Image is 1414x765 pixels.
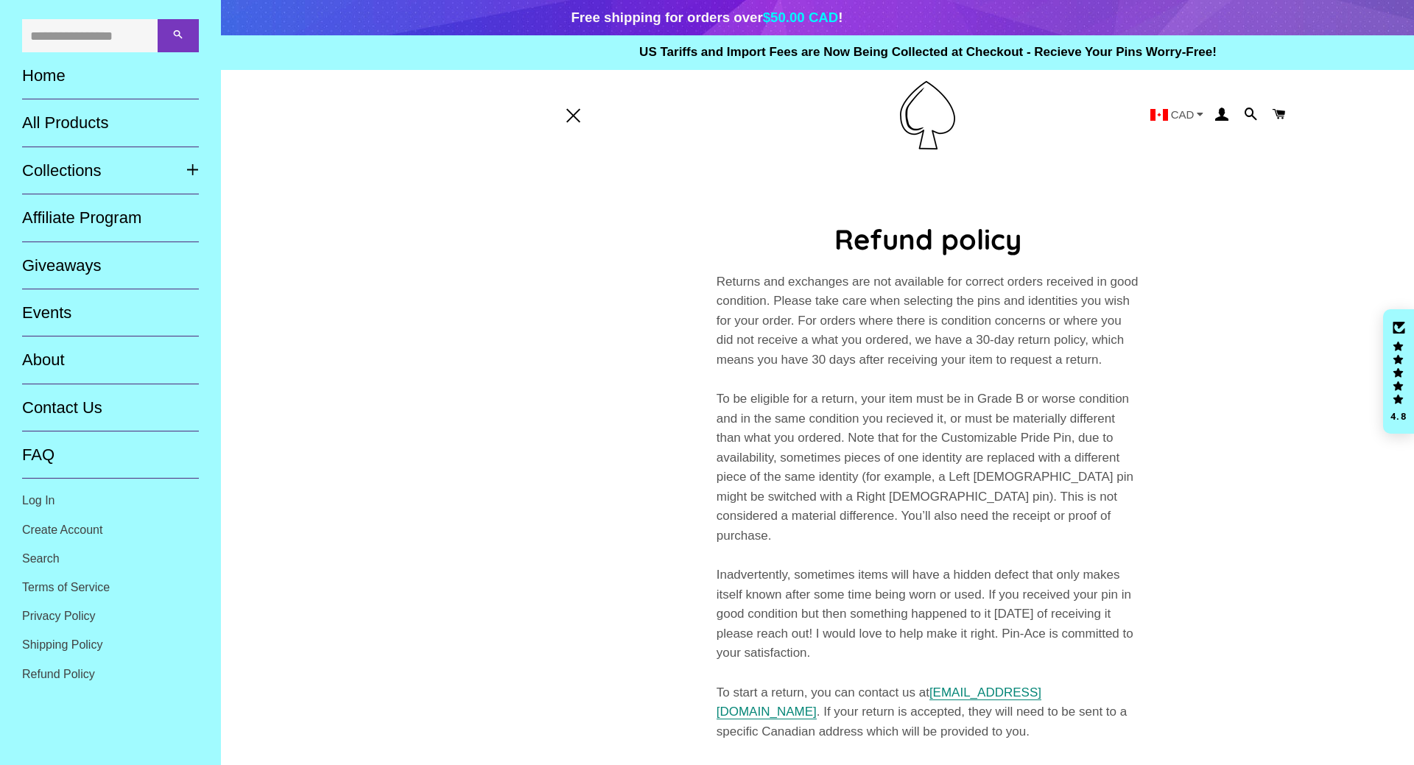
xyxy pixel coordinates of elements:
[11,544,210,573] a: Search
[1390,412,1407,421] div: 4.8
[717,568,807,582] span: Inadvertently, so
[11,660,210,688] a: Refund Policy
[571,7,843,28] div: Free shipping for orders over !
[11,602,210,630] a: Privacy Policy
[11,431,210,479] a: FAQ
[1383,309,1414,434] div: Click to open Judge.me floating reviews tab
[11,242,210,289] a: Giveaways
[900,81,955,149] img: Pin-Ace
[11,573,210,602] a: Terms of Service
[717,219,1140,258] h1: Refund policy
[11,384,210,431] a: Contact Us
[22,19,158,52] input: Search our store
[11,630,210,659] a: Shipping Policy
[11,52,210,99] a: Home
[11,336,210,384] a: About
[717,568,1133,660] span: metimes items will have a hidden defect that only makes itself known after some time being worn o...
[11,99,210,147] a: All Products
[763,10,839,25] span: $50.00 CAD
[11,289,210,336] a: Events
[717,685,1041,720] a: [EMAIL_ADDRESS][DOMAIN_NAME]
[11,194,210,242] a: Affiliate Program
[11,515,210,544] a: Create Account
[1171,109,1195,120] span: CAD
[11,486,210,515] a: Log In
[11,147,175,194] a: Collections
